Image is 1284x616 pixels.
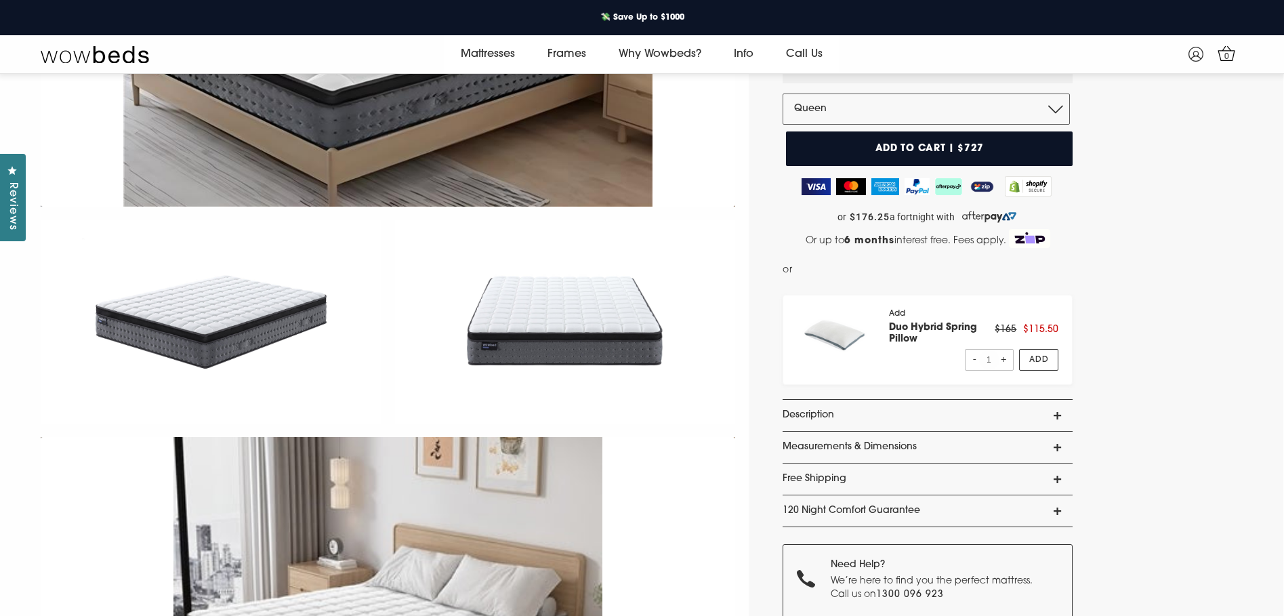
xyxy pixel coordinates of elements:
img: Visa Logo [802,178,831,195]
span: or [837,211,846,223]
strong: 6 months [844,236,894,246]
p: We’re here to find you the perfect mattress. Call us on [831,575,1040,601]
iframe: PayPal Message 1 [795,262,1071,283]
span: Or up to interest free. Fees apply. [806,236,1006,246]
img: Wow Beds Logo [41,45,149,64]
img: Shopify secure badge [1005,176,1052,197]
img: AfterPay Logo [935,178,962,195]
button: Add to cart | $727 [786,131,1073,166]
strong: $176.25 [850,211,890,223]
span: 0 [1220,50,1234,64]
a: or $176.25 a fortnight with [783,207,1073,227]
a: Free Shipping [783,464,1073,495]
a: 0 [1215,41,1239,65]
img: Zip Logo [1009,229,1051,248]
a: Measurements & Dimensions [783,432,1073,463]
a: Info [718,35,770,73]
img: ZipPay Logo [968,178,996,195]
a: Mattresses [444,35,531,73]
span: $115.50 [1023,325,1058,335]
span: $165 [995,325,1016,335]
span: Reviews [3,182,21,230]
span: or [783,262,793,279]
a: Call Us [770,35,839,73]
span: + [999,350,1008,369]
span: - [971,350,979,369]
img: pillow_140x.png [797,309,875,361]
a: Why Wowbeds? [602,35,718,73]
strong: Need Help? [831,560,885,570]
img: MasterCard Logo [836,178,867,195]
a: Frames [531,35,602,73]
div: Add [889,309,995,371]
a: 💸 Save Up to $1000 [589,9,695,26]
img: PayPal Logo [905,178,930,195]
a: Duo Hybrid Spring Pillow [889,323,977,344]
a: 120 Night Comfort Guarantee [783,495,1073,527]
a: 1300 096 923 [876,590,944,600]
a: Add [1019,349,1059,371]
span: a fortnight with [890,211,955,223]
img: American Express Logo [871,178,899,195]
a: Description [783,400,1073,431]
